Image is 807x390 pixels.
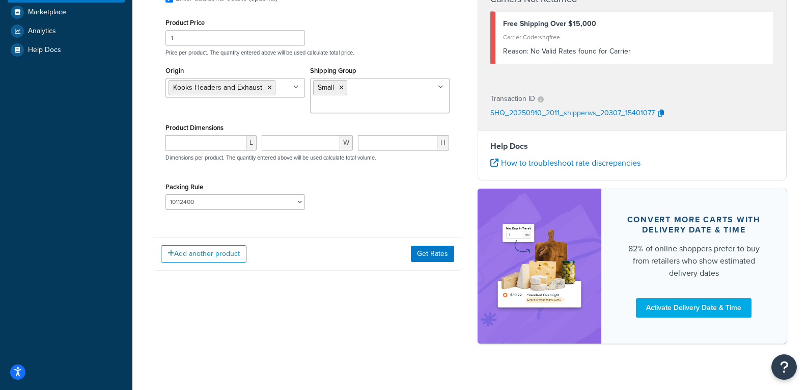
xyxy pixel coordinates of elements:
[246,135,257,150] span: L
[165,183,203,191] label: Packing Rule
[437,135,449,150] span: H
[411,246,454,262] button: Get Rates
[163,154,376,161] p: Dimensions per product. The quantity entered above will be used calculate total volume.
[161,245,246,263] button: Add another product
[771,354,797,380] button: Open Resource Center
[490,157,641,169] a: How to troubleshoot rate discrepancies
[626,243,763,279] div: 82% of online shoppers prefer to buy from retailers who show estimated delivery dates
[626,215,763,235] div: Convert more carts with delivery date & time
[318,82,334,93] span: Small
[503,44,766,59] div: No Valid Rates found for Carrier
[28,46,61,55] span: Help Docs
[493,204,586,328] img: feature-image-ddt-36eae7f7280da8017bfb280eaccd9c446f90b1fe08728e4019434db127062ab4.png
[165,67,184,74] label: Origin
[636,298,752,318] a: Activate Delivery Date & Time
[340,135,353,150] span: W
[163,49,452,56] p: Price per product. The quantity entered above will be used calculate total price.
[173,82,262,93] span: Kooks Headers and Exhaust
[503,46,528,57] span: Reason:
[503,17,766,31] div: Free Shipping Over $15,000
[310,67,356,74] label: Shipping Group
[28,8,66,17] span: Marketplace
[165,19,205,27] label: Product Price
[8,22,125,40] a: Analytics
[8,41,125,59] a: Help Docs
[490,140,774,152] h4: Help Docs
[165,124,224,132] label: Product Dimensions
[490,92,535,106] p: Transaction ID
[8,3,125,21] a: Marketplace
[490,106,655,121] p: SHQ_20250910_2011_shipperws_20307_15401077
[28,27,56,36] span: Analytics
[503,30,766,44] div: Carrier Code: shqfree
